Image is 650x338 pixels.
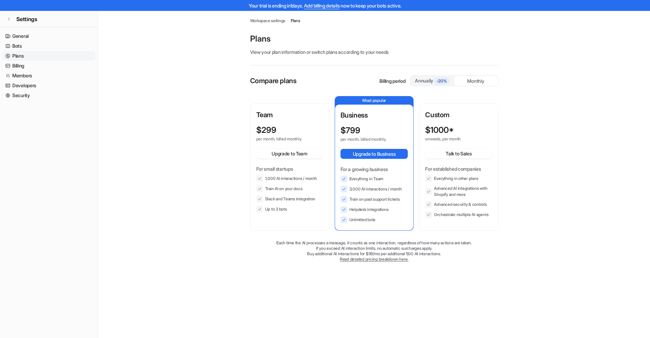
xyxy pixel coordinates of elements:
p: Plans [250,33,499,44]
li: 3,000 AI interactions / month [341,186,408,193]
p: onwards, per month [425,136,480,142]
p: $ 299 [256,125,276,135]
li: Everything in Team [341,175,408,182]
li: Advanced AI integrations with Shopify and more [425,185,492,198]
a: Plans [291,18,300,24]
button: Upgrade to Team [256,149,323,158]
li: Train on past support tickets [341,196,408,203]
li: Everything in other plans [425,175,492,182]
a: Developers [3,81,95,90]
a: Plans [3,51,95,61]
span: -20% [434,78,449,84]
div: Annually [413,77,451,84]
p: View your plan information or switch plans according to your needs [250,48,499,56]
span: / [287,18,289,24]
button: Talk to Sales [425,149,492,158]
a: Bots [3,41,95,51]
a: Workspace settings [250,18,286,24]
p: Business [341,110,408,120]
a: Billing [3,61,95,71]
a: Members [3,71,95,80]
li: Slack and Teams integration [256,196,323,202]
button: Upgrade to Business [341,149,408,159]
a: General [3,31,95,41]
a: Read detailed pricing breakdown here. [340,257,408,262]
a: Add billing details [304,3,340,9]
p: Most popular [335,96,414,105]
p: $ 1000* [425,125,454,135]
p: For small startups [256,165,323,172]
p: For established companies [425,165,492,172]
li: Up to 3 bots [256,206,323,213]
p: Billing period [379,77,405,84]
p: Team [256,110,323,120]
p: Each time the AI processes a message, it counts as one interaction, regardless of how many action... [250,240,499,246]
li: Orchestrate multiple AI agents [425,211,492,218]
p: For a growing business [341,166,408,173]
p: Custom [425,110,492,120]
a: Security [3,91,95,100]
p: If you exceed AI interaction limits, no automatic surcharges apply. [250,246,499,251]
p: Compare plans [250,76,297,86]
li: Helpdesk integrations [341,206,408,213]
li: 1,000 AI interactions / month [256,175,323,182]
li: Advanced security & controls [425,201,492,208]
li: Unlimited bots [341,216,408,223]
p: per month, billed monthly [256,136,311,142]
span: Settings [16,15,37,23]
p: Buy additional AI interactions for $99/mo per additional 500 AI interactions. [250,251,499,257]
p: per month, billed monthly [341,137,396,142]
p: $ 799 [341,126,360,135]
li: Train AI on your docs [256,185,323,192]
div: Monthly [454,76,498,86]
